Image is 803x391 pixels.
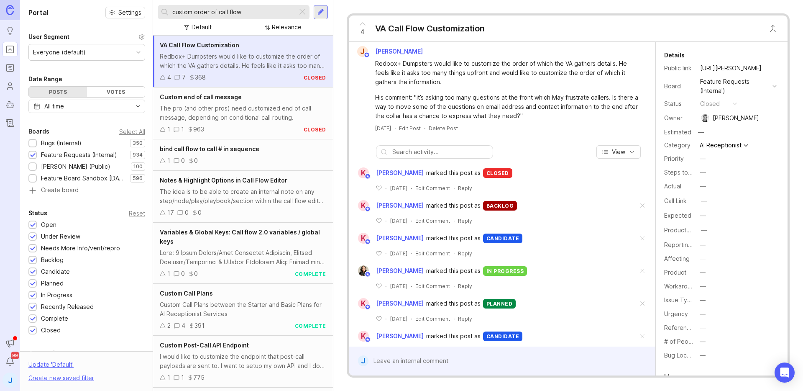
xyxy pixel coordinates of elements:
div: 7 [182,73,186,82]
div: · [424,125,425,132]
div: Lore: 9 Ipsum Dolors/Amet Consectet Adipiscin, Elitsed Doeiusm/Temporinci & Utlabor Etdolorem Ali... [160,248,326,267]
div: Reset [129,211,145,216]
div: — [700,168,706,177]
div: 1 [167,125,170,134]
a: Ideas [3,23,18,39]
div: closed [483,168,512,178]
div: Redbox+ Dumpsters would like to customize the order of which the VA gathers details. He feels lik... [160,52,326,70]
div: closed [304,74,326,81]
div: — [700,309,706,319]
div: — [700,211,706,220]
div: 0 [181,156,185,165]
div: VA Call Flow Customization [375,23,485,34]
button: Workaround [698,281,708,292]
span: [PERSON_NAME] [376,299,424,308]
div: Custom Call Plans between the Starter and Basic Plans for AI Receptionist Services [160,300,326,319]
div: closed [304,126,326,133]
div: — [700,254,706,263]
div: closed [700,99,720,108]
a: Create board [28,187,145,195]
div: His comment: "it’s asking too many questions at the front which May frustrate callers. Is there a... [375,93,639,121]
div: 391 [194,321,205,330]
a: K[PERSON_NAME] [353,331,426,342]
a: K[PERSON_NAME] [353,298,426,309]
time: [DATE] [390,283,407,289]
div: All time [44,102,64,111]
a: VA Call Flow CustomizationRedbox+ Dumpsters would like to customize the order of which the VA gat... [153,36,333,87]
label: ProductboardID [664,226,708,234]
div: planned [483,299,516,309]
div: Update ' Default ' [28,360,74,373]
div: Create new saved filter [28,373,94,383]
div: Edit Comment [415,217,450,224]
a: [URL][PERSON_NAME] [698,63,764,74]
label: Bug Location [664,352,701,359]
a: Notes & Highlight Options in Call Flow EditorThe idea is to be able to create an internal note on... [153,171,333,223]
div: 0 [198,208,202,217]
div: Edit Comment [415,185,450,192]
span: Variables & Global Keys: Call flow 2.0 variables / global keys [160,229,320,245]
div: Edit Comment [415,315,450,322]
span: Custom end of call message [160,93,242,100]
label: Reference(s) [664,324,701,331]
div: complete [295,270,326,278]
div: Edit Post [399,125,421,132]
div: Boards [28,126,49,136]
div: 0 [194,156,198,165]
p: 350 [133,140,143,147]
div: · [411,185,412,192]
img: member badge [364,173,371,180]
div: Posts [29,87,87,97]
div: — [700,323,706,332]
div: Date Range [28,74,62,84]
span: Notes & Highlight Options in Call Flow Editor [160,177,287,184]
div: Planned [41,279,64,288]
a: Roadmaps [3,60,18,75]
a: K[PERSON_NAME] [353,200,426,211]
div: Closed [41,326,61,335]
a: K[PERSON_NAME] [353,233,426,244]
div: Everyone (default) [33,48,86,57]
button: Notifications [3,354,18,369]
button: Close button [765,20,781,37]
a: Custom Call PlansCustom Call Plans between the Starter and Basic Plans for AI Receptionist Servic... [153,284,333,336]
span: marked this post as [426,234,481,243]
div: Under Review [41,232,80,241]
div: Reply [458,185,472,192]
div: Edit Comment [415,283,450,290]
div: Feature Requests (Internal) [41,150,117,159]
div: — [701,196,707,206]
span: [PERSON_NAME] [375,48,423,55]
div: · [453,315,455,322]
label: Product [664,269,686,276]
span: [PERSON_NAME] [376,201,424,210]
span: [PERSON_NAME] [376,266,424,275]
div: Reply [458,250,472,257]
div: · [453,250,455,257]
a: Custom Post-Call API EndpointI would like to customize the endpoint that post-call payloads are s... [153,336,333,388]
div: · [453,217,455,224]
div: 4 [167,73,171,82]
div: 2 [167,321,171,330]
span: 4 [361,27,364,36]
div: — [700,296,706,305]
a: Custom end of call messageThe pro (and other pros) need customized end of call message, depending... [153,87,333,139]
div: Edit Comment [415,250,450,257]
div: In Progress [41,291,72,300]
div: 1 [167,373,170,382]
div: — [700,337,706,346]
div: [PERSON_NAME] (Public) [41,162,110,171]
button: ProductboardID [698,225,709,236]
div: · [385,217,386,224]
div: Relevance [272,23,302,32]
div: — [700,240,706,250]
label: Urgency [664,310,688,317]
div: Feature Board Sandbox [DATE] [41,174,126,183]
img: member badge [364,206,371,212]
div: K [358,298,369,309]
div: AI Receptionist [700,142,742,148]
label: Reporting Team [664,241,709,248]
span: marked this post as [426,266,481,275]
p: 100 [133,163,143,170]
div: in progress [483,266,527,276]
